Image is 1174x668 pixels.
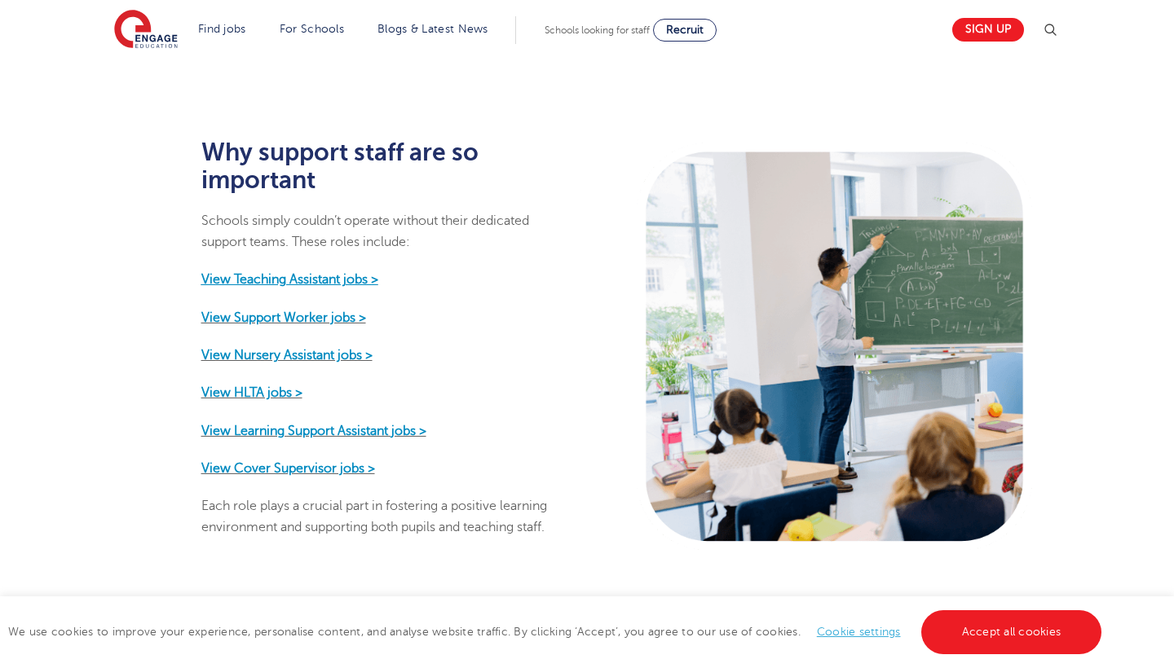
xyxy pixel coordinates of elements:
[201,138,479,194] strong: Why support staff are so important
[201,210,566,253] p: Schools simply couldn’t operate without their dedicated support teams. These roles include:
[201,310,366,325] a: View Support Worker jobs >
[653,19,717,42] a: Recruit
[545,24,650,36] span: Schools looking for staff
[201,461,375,476] a: View Cover Supervisor jobs >
[666,24,704,36] span: Recruit
[8,626,1106,638] span: We use cookies to improve your experience, personalise content, and analyse website traffic. By c...
[201,495,566,538] p: Each role plays a crucial part in fostering a positive learning environment and supporting both p...
[201,385,302,400] a: View HLTA jobs >
[198,23,246,35] a: Find jobs
[921,610,1102,654] a: Accept all cookies
[201,348,373,363] a: View Nursery Assistant jobs >
[280,23,344,35] a: For Schools
[377,23,488,35] a: Blogs & Latest News
[201,424,426,438] a: View Learning Support Assistant jobs >
[952,18,1024,42] a: Sign up
[201,272,378,287] a: View Teaching Assistant jobs >
[114,10,178,51] img: Engage Education
[817,626,901,638] a: Cookie settings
